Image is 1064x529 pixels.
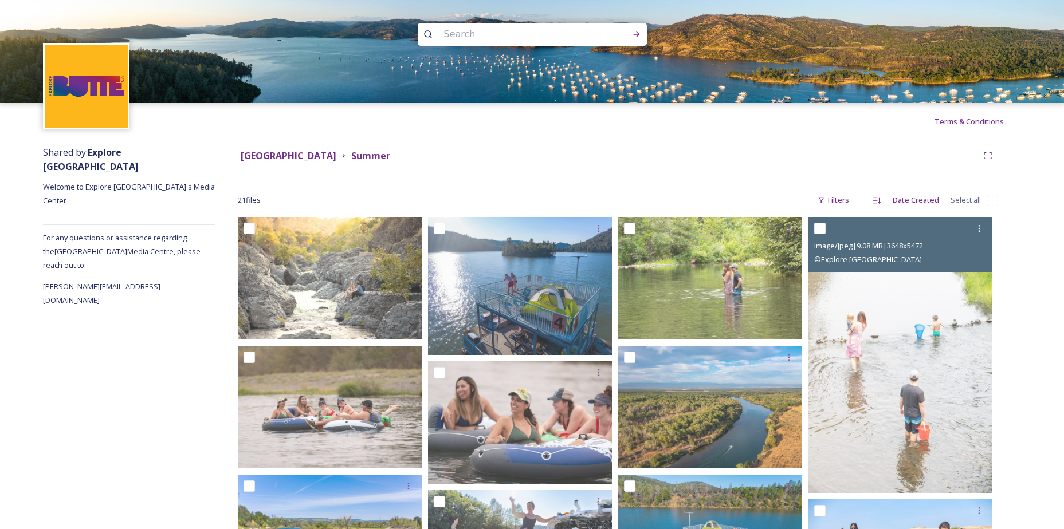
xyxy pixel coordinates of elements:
[428,361,612,484] img: Floating Sacramento River-28_FULL-Explore%20Butte%20County.jpg
[438,22,595,47] input: Search
[238,195,261,206] span: 21 file s
[618,346,802,468] img: EBC Sacramento River-FULL-22-2-Explore%20Butte%20County.jpg
[935,116,1004,127] span: Terms & Conditions
[951,195,981,206] span: Select all
[43,181,217,206] span: Welcome to Explore [GEOGRAPHIC_DATA]'s Media Center
[935,115,1021,128] a: Terms & Conditions
[812,189,855,211] div: Filters
[241,149,336,162] strong: [GEOGRAPHIC_DATA]
[238,217,422,339] img: Taking a Break at Bear Hole in Upper Bidwell Park.jpg
[887,189,945,211] div: Date Created
[43,281,160,305] span: [PERSON_NAME][EMAIL_ADDRESS][DOMAIN_NAME]
[428,217,612,354] img: 201D0C~1-Explore%20Butte%20County.JPG
[43,146,139,173] span: Shared by:
[814,254,922,264] span: © Explore [GEOGRAPHIC_DATA]
[808,217,992,493] img: EBC Swimming Holes-33_FULL-Explore%20Butte%20County.jpg
[45,45,128,128] img: Butte%20County%20logo.png
[43,146,139,173] strong: Explore [GEOGRAPHIC_DATA]
[43,232,201,270] span: For any questions or assistance regarding the [GEOGRAPHIC_DATA] Media Centre, please reach out to:
[814,240,923,251] span: image/jpeg | 9.08 MB | 3648 x 5472
[238,346,422,468] img: Floating Sacramento River-21_FULL-Explore%20Butte%20County.jpg
[351,149,390,162] strong: Summer
[618,217,802,339] img: EBC Swimming Holes-22_FULL-Explore%20Butte%20County.jpg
